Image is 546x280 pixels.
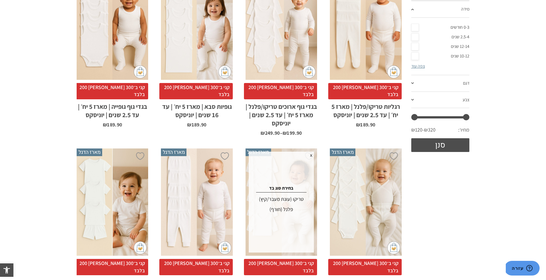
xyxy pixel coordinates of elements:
[330,148,355,156] span: מארז הדגל
[303,65,315,78] img: cat-mini-atc.png
[218,65,231,78] img: cat-mini-atc.png
[411,23,470,32] a: 0-3 חודשים
[159,83,232,99] span: קני ב־300 [PERSON_NAME] 200 בלבד
[244,83,317,99] span: קני ב־300 [PERSON_NAME] 200 בלבד
[244,259,317,275] span: קני ב־300 [PERSON_NAME] 200 בלבד
[411,1,470,18] a: מידה
[411,138,470,152] button: סנן
[330,99,401,119] h2: רגליות טריקו/פלנל | מארז 5 יח׳ | עד 2.5 שנים | יוניסקס
[250,194,313,204] div: טריקו (עונת מעבר/קיץ)
[103,121,122,128] bdi: 189.90
[411,51,470,61] a: 10-12 שנים
[161,99,232,119] h2: גופיות סבא | מארז 5 יח׳ | עד 16 שנים | יוניסקס
[411,32,470,42] a: 2.5-4 שנים
[103,121,107,128] span: ₪
[218,241,231,254] img: cat-mini-atc.png
[134,65,147,78] img: cat-mini-atc.png
[411,92,470,109] a: צבע
[387,241,400,254] img: cat-mini-atc.png
[246,99,317,127] h2: בגדי גוף ארוכים טריקו/פלנל | מארז 5 יח׳ | עד 2.5 שנים | יוניסקס
[506,261,540,277] iframe: פותח יישומון שאפשר לשוחח בו בצ'אט עם אחד הנציגים שלנו
[246,127,317,136] span: –
[411,126,424,133] span: ₪120
[77,148,102,156] span: מארז הדגל
[75,83,148,99] span: קני ב־300 [PERSON_NAME] 200 בלבד
[75,259,148,275] span: קני ב־300 [PERSON_NAME] 200 בלבד
[411,63,425,69] a: צפה עוד
[424,126,436,133] span: ₪320
[328,83,401,99] span: קני ב־300 [PERSON_NAME] 200 בלבד
[246,148,271,156] span: מארז הדגל
[261,130,280,136] bdi: 249.90
[187,121,191,128] span: ₪
[250,204,313,215] div: פלנל (חורף)
[187,121,206,128] bdi: 189.90
[356,121,360,128] span: ₪
[356,121,375,128] bdi: 189.90
[411,75,470,92] a: דגם
[411,42,470,51] a: 12-14 שנים
[283,130,302,136] bdi: 199.90
[387,65,400,78] img: cat-mini-atc.png
[308,152,314,159] span: x
[159,259,232,275] span: קני ב־300 [PERSON_NAME] 200 בלבד
[283,130,287,136] span: ₪
[328,259,401,275] span: קני ב־300 [PERSON_NAME] 200 בלבד
[261,130,265,136] span: ₪
[161,148,186,156] span: מארז הדגל
[134,241,147,254] img: cat-mini-atc.png
[411,125,470,138] div: מחיר: —
[77,99,148,119] h2: בגדי גוף גופייה | מארז 5 יח׳ | עד 2.5 שנים | יוניסקס
[250,185,313,191] h4: בחירת סוג בד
